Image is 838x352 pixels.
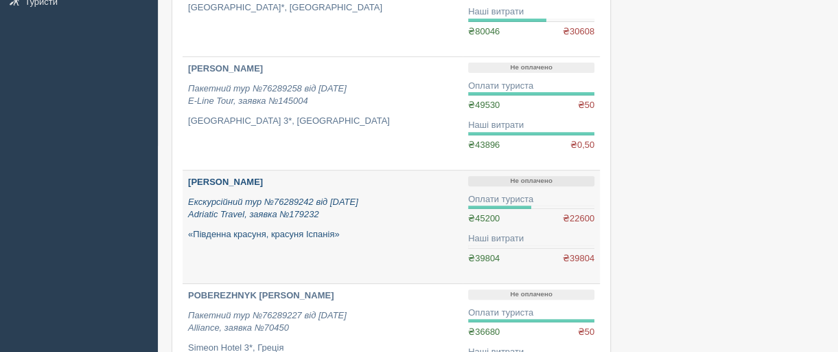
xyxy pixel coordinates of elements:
span: ₴39804 [468,253,500,263]
b: [PERSON_NAME] [188,63,263,74]
i: Пакетний тур №76289258 від [DATE] E-Line Tour, заявка №145004 [188,83,347,107]
div: Наші витрати [468,5,594,19]
div: Оплати туриста [468,80,594,93]
span: ₴0,50 [570,139,594,152]
p: «Південна красуня, красуня Іспанія» [188,228,457,241]
span: ₴36680 [468,327,500,337]
p: Не оплачено [468,63,594,73]
span: ₴43896 [468,140,500,150]
span: ₴50 [578,99,594,112]
a: [PERSON_NAME] Пакетний тур №76289258 від [DATE]E-Line Tour, заявка №145004 [GEOGRAPHIC_DATA] 3*, ... [183,57,463,170]
span: ₴22600 [563,212,594,225]
b: [PERSON_NAME] [188,177,263,187]
div: Наші витрати [468,232,594,245]
i: Пакетний тур №76289227 від [DATE] Alliance, заявка №70450 [188,310,347,333]
span: ₴50 [578,326,594,339]
div: Оплати туриста [468,307,594,320]
i: Екскурсійний тур №76289242 від [DATE] Adriatic Travel, заявка №179232 [188,197,358,220]
p: [GEOGRAPHIC_DATA]*, [GEOGRAPHIC_DATA] [188,1,457,14]
span: ₴49530 [468,100,500,110]
span: ₴30608 [563,25,594,38]
p: Не оплачено [468,176,594,186]
a: [PERSON_NAME] Екскурсійний тур №76289242 від [DATE]Adriatic Travel, заявка №179232 «Південна крас... [183,170,463,283]
span: ₴39804 [563,252,594,265]
b: POBEREZHNYK [PERSON_NAME] [188,290,334,300]
p: Не оплачено [468,289,594,300]
span: ₴80046 [468,26,500,36]
div: Наші витрати [468,119,594,132]
span: ₴45200 [468,213,500,223]
p: [GEOGRAPHIC_DATA] 3*, [GEOGRAPHIC_DATA] [188,115,457,128]
div: Оплати туриста [468,193,594,206]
